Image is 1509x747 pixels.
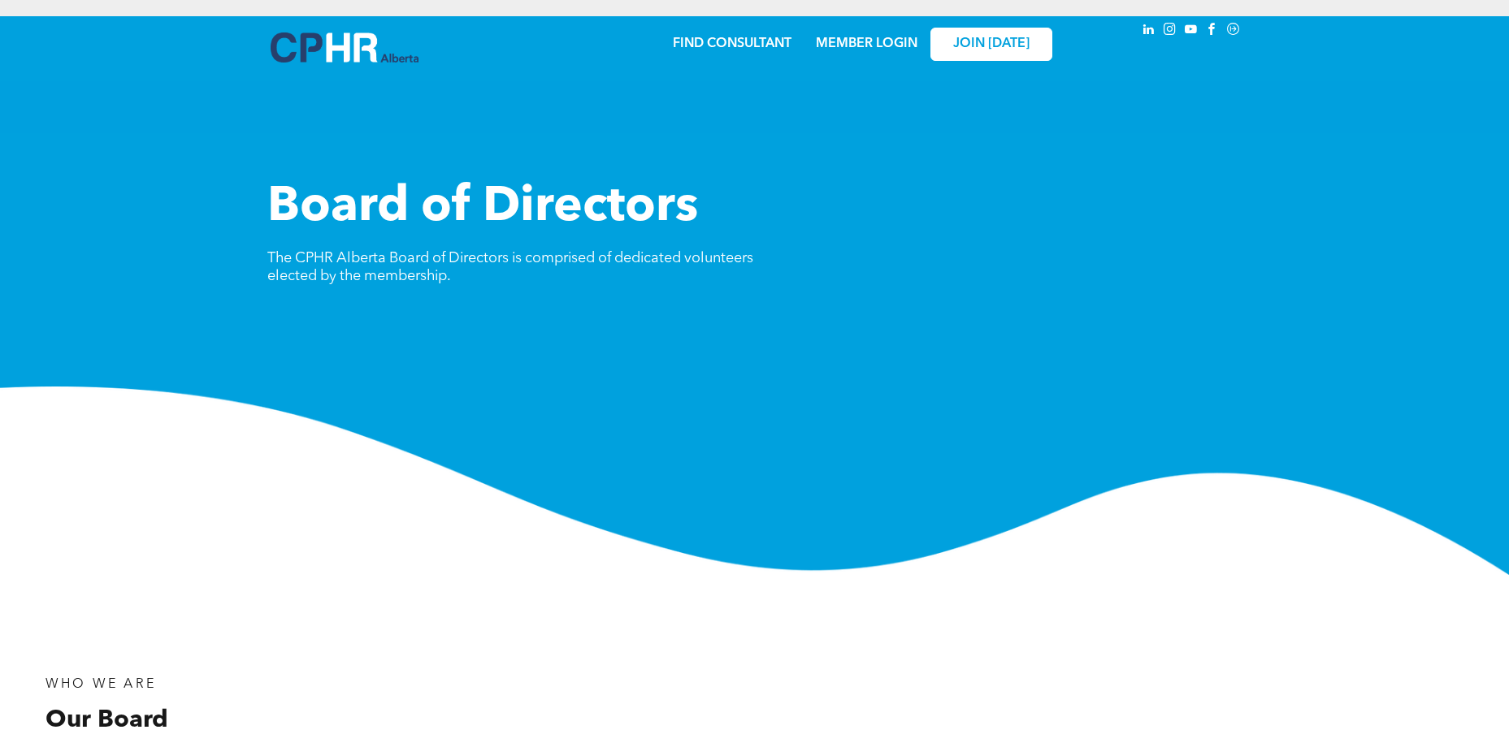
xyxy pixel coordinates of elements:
[816,37,917,50] a: MEMBER LOGIN
[46,678,156,691] span: WHO WE ARE
[267,184,698,232] span: Board of Directors
[953,37,1030,52] span: JOIN [DATE]
[1182,20,1200,42] a: youtube
[1161,20,1179,42] a: instagram
[1140,20,1158,42] a: linkedin
[267,251,753,283] span: The CPHR Alberta Board of Directors is comprised of dedicated volunteers elected by the membership.
[930,28,1052,61] a: JOIN [DATE]
[1203,20,1221,42] a: facebook
[271,32,418,63] img: A blue and white logo for cp alberta
[673,37,791,50] a: FIND CONSULTANT
[46,708,168,732] span: Our Board
[1225,20,1242,42] a: Social network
